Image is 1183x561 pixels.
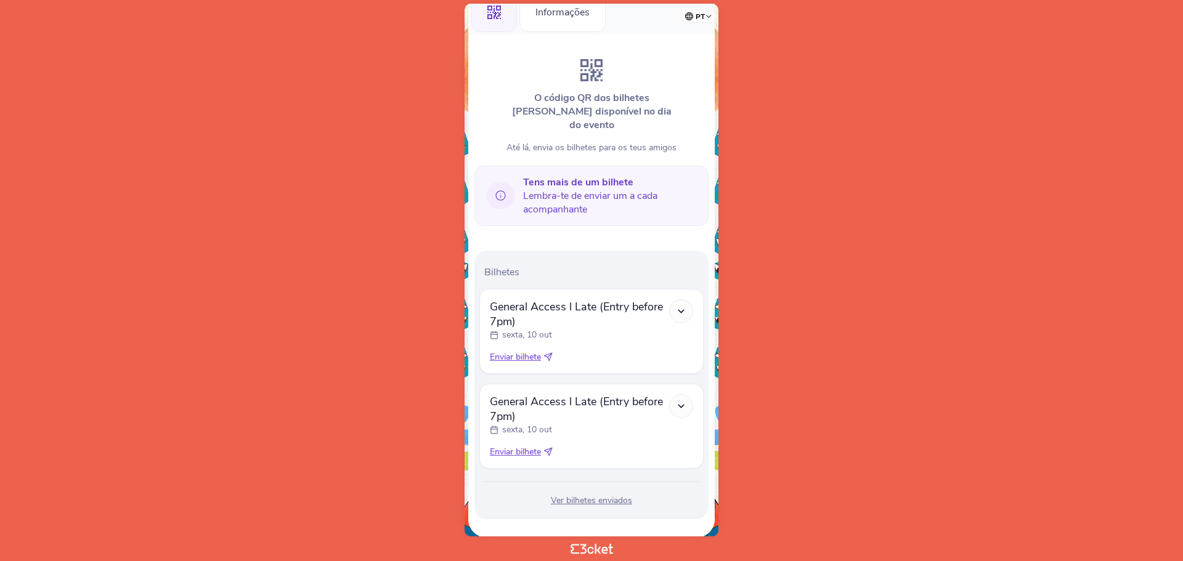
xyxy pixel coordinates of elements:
[479,494,704,507] div: Ver bilhetes enviados
[523,176,699,216] span: Lembra-te de enviar um a cada acompanhante
[490,446,541,458] span: Enviar bilhete
[484,265,704,279] p: Bilhetes
[519,4,606,18] a: Informações
[490,299,669,329] span: General Access l Late (Entry before 7pm)
[502,329,552,341] p: sexta, 10 out
[512,91,672,132] b: O código QR dos bilhetes [PERSON_NAME] disponível no dia do evento
[490,351,541,363] span: Enviar bilhete
[502,424,552,436] p: sexta, 10 out
[523,176,633,189] b: Tens mais de um bilhete
[506,142,677,153] span: Até lá, envia os bilhetes para os teus amigos
[490,394,669,424] span: General Access l Late (Entry before 7pm)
